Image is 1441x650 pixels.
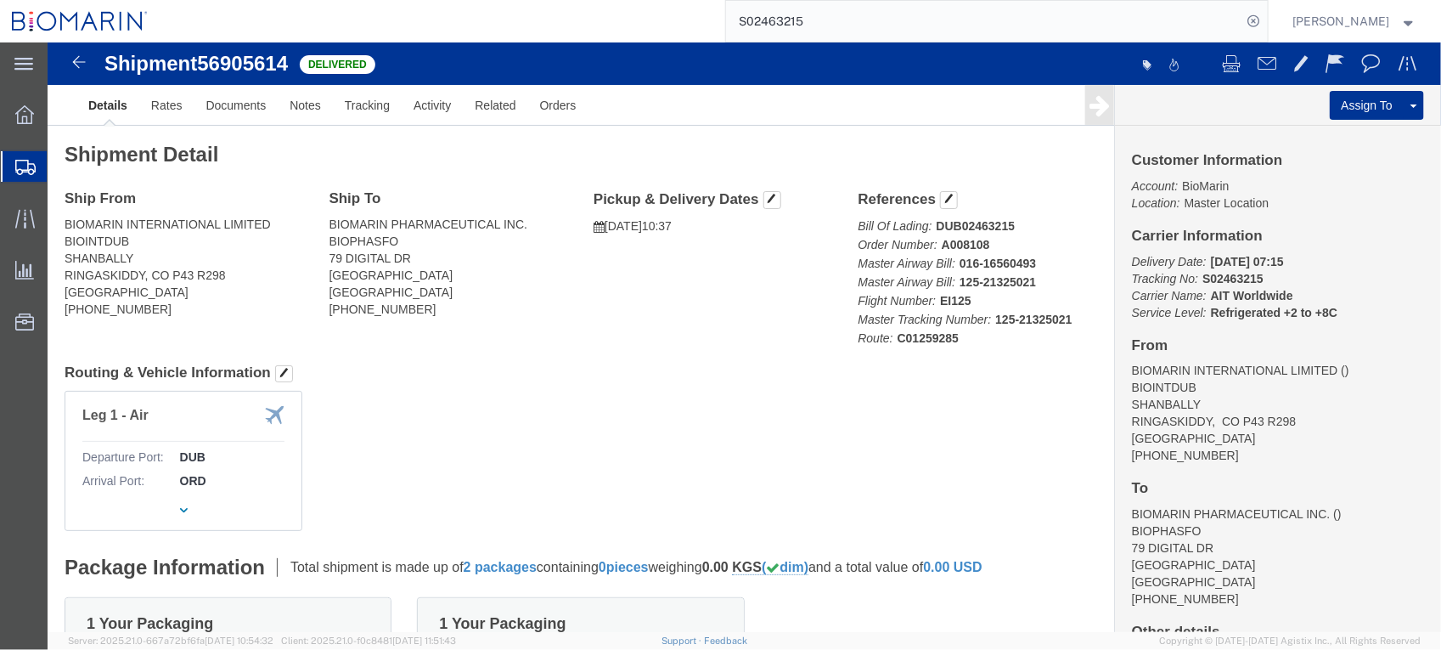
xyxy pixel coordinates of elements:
[281,636,456,646] span: Client: 2025.21.0-f0c8481
[1159,634,1421,648] span: Copyright © [DATE]-[DATE] Agistix Inc., All Rights Reserved
[1292,11,1418,31] button: [PERSON_NAME]
[205,636,273,646] span: [DATE] 10:54:32
[1293,12,1390,31] span: Carrie Lai
[12,8,148,34] img: logo
[68,636,273,646] span: Server: 2025.21.0-667a72bf6fa
[48,42,1441,632] iframe: FS Legacy Container
[392,636,456,646] span: [DATE] 11:51:43
[726,1,1242,42] input: Search for shipment number, reference number
[704,636,747,646] a: Feedback
[661,636,704,646] a: Support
